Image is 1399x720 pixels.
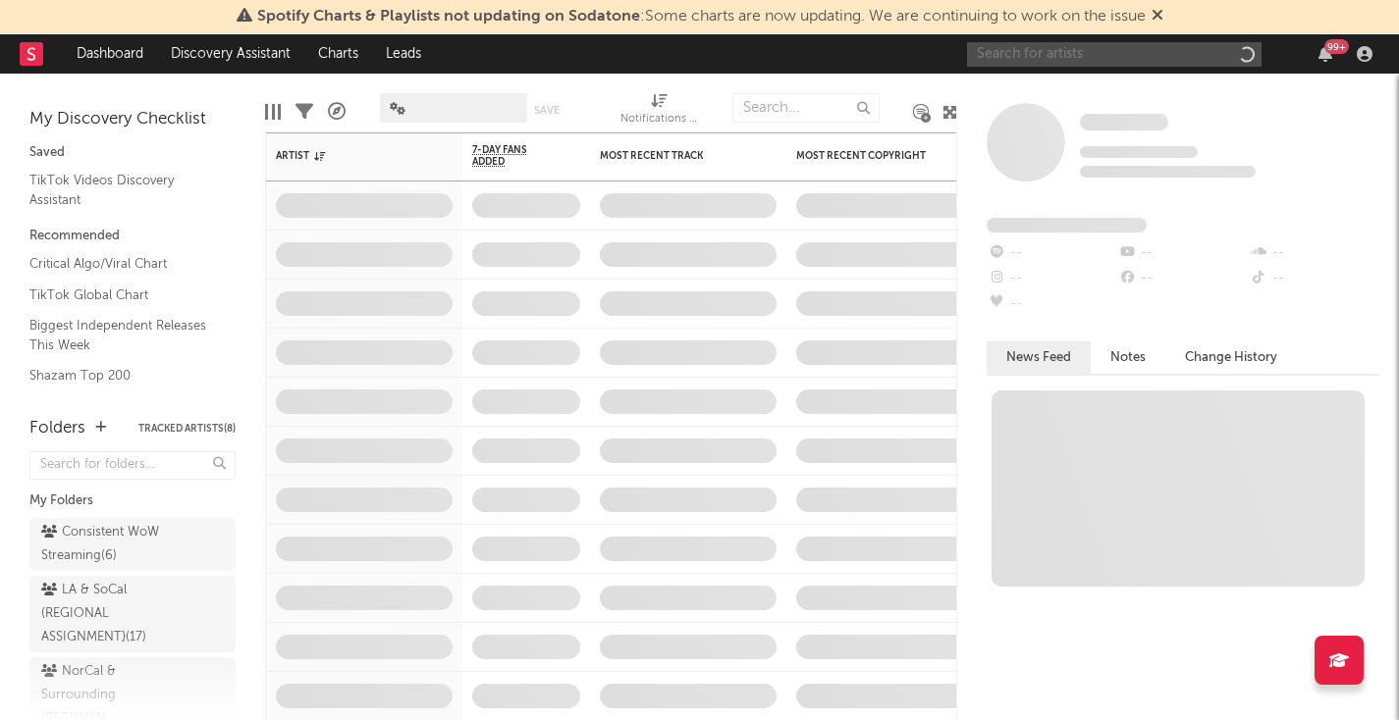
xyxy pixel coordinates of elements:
[1249,266,1379,291] div: --
[29,170,216,210] a: TikTok Videos Discovery Assistant
[534,105,560,116] button: Save
[29,417,85,440] div: Folders
[1080,146,1198,158] span: Tracking Since: [DATE]
[296,83,313,140] div: Filters
[620,108,699,131] div: Notifications (Artist)
[1091,341,1165,374] button: Notes
[987,341,1091,374] button: News Feed
[987,266,1117,291] div: --
[29,225,236,248] div: Recommended
[987,240,1117,266] div: --
[41,579,180,649] div: LA & SoCal (REGIONAL ASSIGNMENT} ( 17 )
[276,150,423,162] div: Artist
[29,141,236,165] div: Saved
[157,34,304,74] a: Discovery Assistant
[967,42,1262,67] input: Search for artists
[796,150,943,162] div: Most Recent Copyright
[29,253,216,275] a: Critical Algo/Viral Chart
[41,521,180,568] div: Consistent WoW Streaming ( 6 )
[29,315,216,355] a: Biggest Independent Releases This Week
[29,108,236,131] div: My Discovery Checklist
[472,144,551,168] span: 7-Day Fans Added
[987,218,1147,232] span: Fans Added by Platform
[1165,341,1297,374] button: Change History
[257,9,1146,25] span: : Some charts are now updating. We are continuing to work on the issue
[600,150,747,162] div: Most Recent Track
[1117,266,1248,291] div: --
[29,576,236,652] a: LA & SoCal (REGIONAL ASSIGNMENT}(17)
[1324,39,1349,54] div: 99 +
[372,34,435,74] a: Leads
[29,284,216,306] a: TikTok Global Chart
[1117,240,1248,266] div: --
[1080,166,1256,178] span: 0 fans last week
[1080,113,1168,132] a: Some Artist
[29,518,236,571] a: Consistent WoW Streaming(6)
[1080,114,1168,130] span: Some Artist
[304,34,372,74] a: Charts
[29,489,236,513] div: My Folders
[987,291,1117,317] div: --
[265,83,281,140] div: Edit Columns
[257,9,640,25] span: Spotify Charts & Playlists not updating on Sodatone
[328,83,346,140] div: A&R Pipeline
[732,93,880,123] input: Search...
[29,365,216,386] a: Shazam Top 200
[620,83,699,140] div: Notifications (Artist)
[138,424,236,434] button: Tracked Artists(8)
[1249,240,1379,266] div: --
[1318,46,1332,62] button: 99+
[29,451,236,480] input: Search for folders...
[63,34,157,74] a: Dashboard
[1152,9,1163,25] span: Dismiss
